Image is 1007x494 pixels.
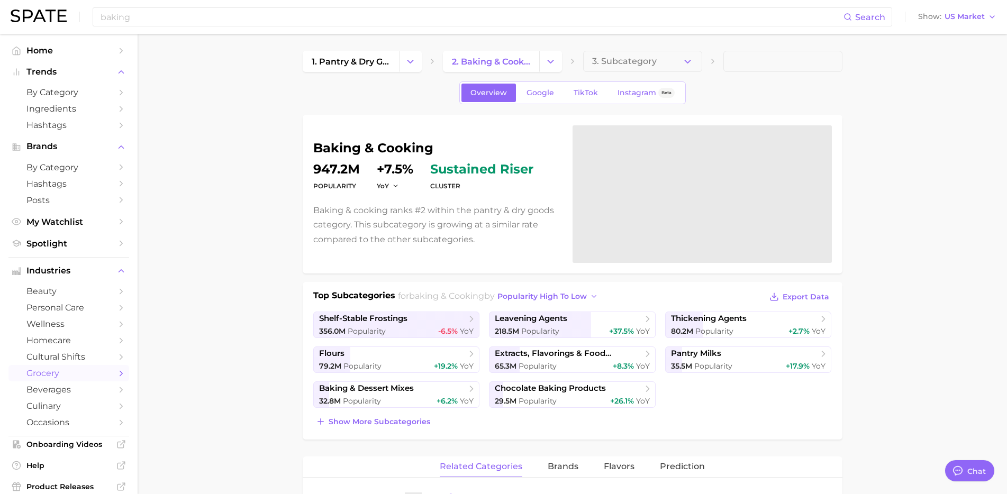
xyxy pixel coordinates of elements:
[434,361,458,371] span: +19.2%
[377,163,413,176] dd: +7.5%
[548,462,578,471] span: brands
[8,299,129,316] a: personal care
[460,326,474,336] span: YoY
[519,361,557,371] span: Popularity
[313,381,480,408] a: baking & dessert mixes32.8m Popularity+6.2% YoY
[313,163,360,176] dd: 947.2m
[430,163,533,176] span: sustained riser
[313,346,480,373] a: flours79.2m Popularity+19.2% YoY
[8,100,129,117] a: Ingredients
[945,14,985,20] span: US Market
[495,326,519,336] span: 218.5m
[8,316,129,332] a: wellness
[99,8,843,26] input: Search here for a brand, industry, or ingredient
[665,346,832,373] a: pantry milks35.5m Popularity+17.9% YoY
[438,326,458,336] span: -6.5%
[518,84,563,102] a: Google
[609,326,634,336] span: +37.5%
[26,87,111,97] span: by Category
[329,417,430,426] span: Show more subcategories
[583,51,702,72] button: 3. Subcategory
[8,263,129,279] button: Industries
[343,361,382,371] span: Popularity
[26,142,111,151] span: Brands
[8,159,129,176] a: by Category
[636,326,650,336] span: YoY
[8,139,129,154] button: Brands
[312,57,390,67] span: 1. pantry & dry goods
[8,64,129,80] button: Trends
[8,176,129,192] a: Hashtags
[319,349,344,359] span: flours
[671,314,747,324] span: thickening agents
[694,361,732,371] span: Popularity
[660,462,705,471] span: Prediction
[377,181,400,190] button: YoY
[26,482,111,491] span: Product Releases
[437,396,458,406] span: +6.2%
[319,396,341,406] span: 32.8m
[26,239,111,249] span: Spotlight
[409,291,484,301] span: baking & cooking
[430,180,533,193] dt: cluster
[812,361,825,371] span: YoY
[695,326,733,336] span: Popularity
[313,289,395,305] h1: Top Subcategories
[8,414,129,431] a: occasions
[26,352,111,362] span: cultural shifts
[398,291,601,301] span: for by
[8,332,129,349] a: homecare
[636,396,650,406] span: YoY
[636,361,650,371] span: YoY
[915,10,999,24] button: ShowUS Market
[592,57,657,66] span: 3. Subcategory
[26,266,111,276] span: Industries
[470,88,507,97] span: Overview
[26,67,111,77] span: Trends
[788,326,810,336] span: +2.7%
[319,361,341,371] span: 79.2m
[26,45,111,56] span: Home
[343,396,381,406] span: Popularity
[613,361,634,371] span: +8.3%
[460,361,474,371] span: YoY
[26,303,111,313] span: personal care
[26,401,111,411] span: culinary
[574,88,598,97] span: TikTok
[460,396,474,406] span: YoY
[8,117,129,133] a: Hashtags
[11,10,67,22] img: SPATE
[495,361,516,371] span: 65.3m
[661,88,672,97] span: Beta
[604,462,634,471] span: Flavors
[671,361,692,371] span: 35.5m
[609,84,684,102] a: InstagramBeta
[786,361,810,371] span: +17.9%
[8,283,129,299] a: beauty
[399,51,422,72] button: Change Category
[8,398,129,414] a: culinary
[8,349,129,365] a: cultural shifts
[565,84,607,102] a: TikTok
[855,12,885,22] span: Search
[489,346,656,373] a: extracts, flavorings & food colorings65.3m Popularity+8.3% YoY
[26,368,111,378] span: grocery
[26,120,111,130] span: Hashtags
[495,383,606,394] span: chocolate baking products
[313,203,560,246] p: Baking & cooking ranks #2 within the pantry & dry goods category. This subcategory is growing at ...
[610,396,634,406] span: +26.1%
[495,396,516,406] span: 29.5m
[8,365,129,381] a: grocery
[461,84,516,102] a: Overview
[26,319,111,329] span: wellness
[767,289,831,304] button: Export Data
[26,385,111,395] span: beverages
[319,383,414,394] span: baking & dessert mixes
[519,396,557,406] span: Popularity
[495,289,601,304] button: popularity high to low
[8,192,129,208] a: Posts
[348,326,386,336] span: Popularity
[452,57,530,67] span: 2. baking & cooking
[26,217,111,227] span: My Watchlist
[495,349,642,359] span: extracts, flavorings & food colorings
